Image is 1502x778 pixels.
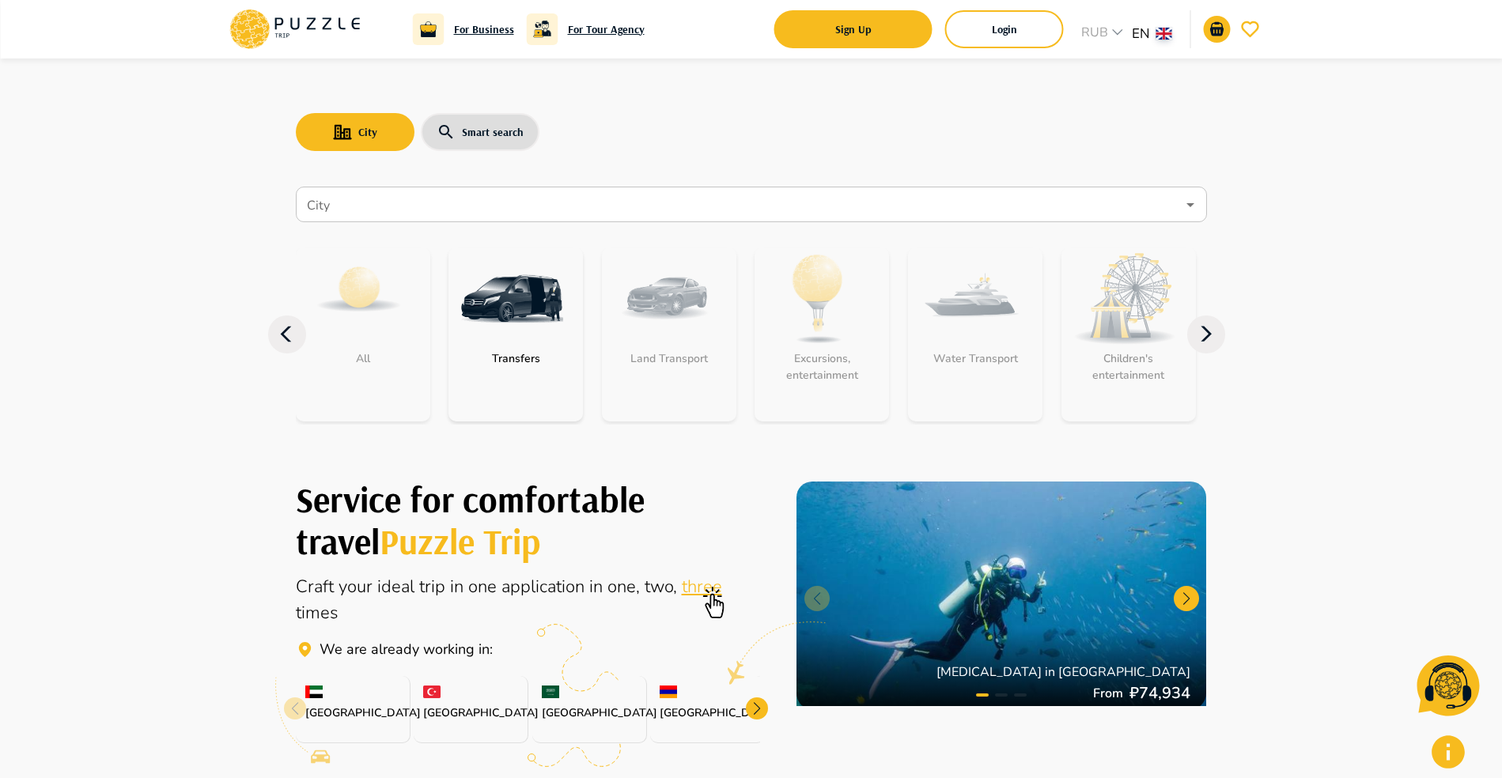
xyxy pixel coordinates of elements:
div: category-landing_transport [602,247,736,421]
p: [MEDICAL_DATA] in [GEOGRAPHIC_DATA] [936,663,1190,682]
img: GetTransfer [460,247,563,350]
div: category-water_transport [908,247,1042,421]
p: Travel Service Puzzle Trip [320,639,493,660]
span: two, [645,575,682,599]
button: signup [774,10,933,48]
button: login [945,10,1064,48]
a: For Tour Agency [568,21,645,38]
span: Craft [296,575,339,599]
div: category-get_transfer [448,247,583,421]
p: [GEOGRAPHIC_DATA] [305,704,400,721]
span: one, [607,575,645,599]
a: For Business [454,21,514,38]
span: trip [419,575,450,599]
div: category-activity [755,247,889,421]
div: Online aggregator of travel services to travel around the world. [296,574,761,626]
span: Puzzle Trip [380,519,541,563]
div: category-all [296,247,430,421]
span: three [682,575,722,599]
p: en [1132,24,1150,44]
span: your [339,575,377,599]
span: times [296,601,339,625]
span: in [589,575,607,599]
p: 74,934 [1139,682,1190,705]
div: RUB [1076,23,1132,46]
h1: Create your perfect trip with Puzzle Trip. [296,478,761,561]
button: search-with-elastic-search [421,113,539,151]
button: search-with-city [296,113,414,151]
p: [GEOGRAPHIC_DATA] [423,704,518,721]
p: From [1093,684,1129,703]
span: in [450,575,468,599]
div: category-children_activity [1061,247,1196,421]
span: ideal [377,575,419,599]
p: [GEOGRAPHIC_DATA] [660,704,755,721]
img: lang [1156,28,1172,40]
button: Open [1179,194,1201,216]
p: ₽ [1129,682,1139,705]
button: go-to-basket-submit-button [1204,16,1231,43]
p: Transfers [484,350,548,367]
span: application [501,575,589,599]
button: go-to-wishlist-submit-button [1237,16,1264,43]
p: [GEOGRAPHIC_DATA] [542,704,637,721]
span: one [468,575,501,599]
